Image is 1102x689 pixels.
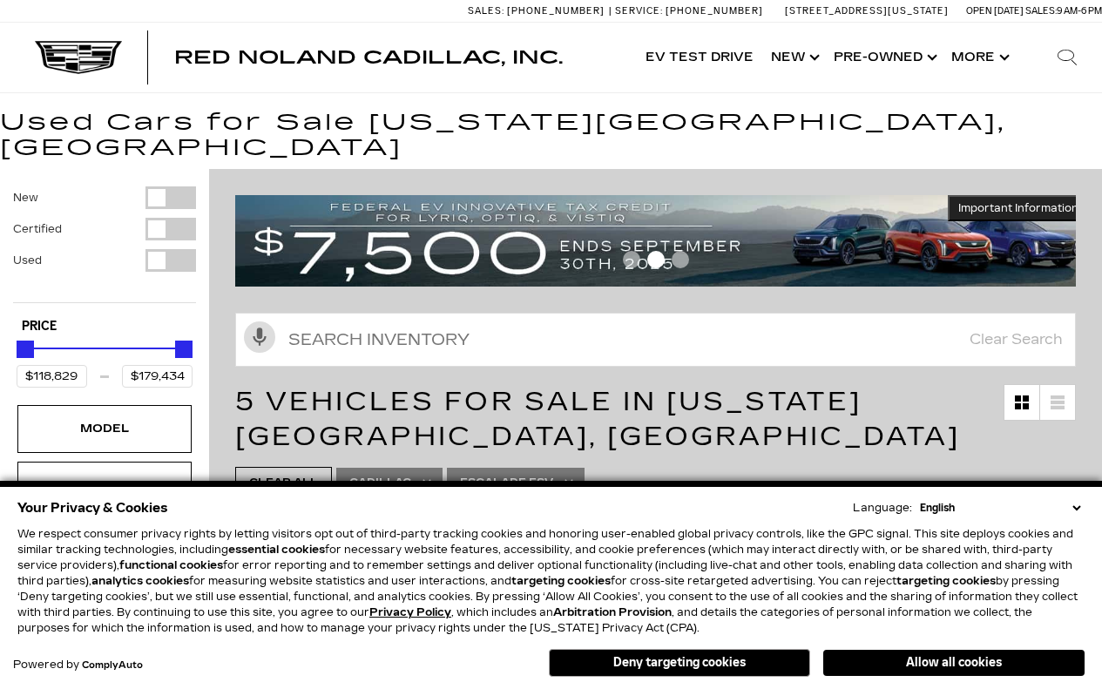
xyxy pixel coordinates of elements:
span: Sales: [468,5,504,17]
a: Service: [PHONE_NUMBER] [609,6,767,16]
strong: essential cookies [228,544,325,556]
strong: targeting cookies [896,575,996,587]
span: Your Privacy & Cookies [17,496,168,520]
div: YearYear [17,462,192,509]
div: Model [61,419,148,438]
span: 9 AM-6 PM [1057,5,1102,17]
img: Cadillac Dark Logo with Cadillac White Text [35,41,122,74]
img: vrp-tax-ending-august-version [235,195,1089,287]
span: Go to slide 3 [672,251,689,268]
label: Used [13,252,42,269]
a: Pre-Owned [825,23,943,92]
h5: Price [22,319,187,334]
span: Clear All [249,472,318,494]
input: Search Inventory [235,313,1076,367]
span: Escalade ESV [460,472,553,494]
span: Open [DATE] [966,5,1024,17]
span: Cadillac [349,472,411,494]
input: Maximum [122,365,193,388]
button: Important Information [948,195,1089,221]
button: Deny targeting cookies [549,649,810,677]
div: Language: [853,503,912,513]
a: Red Noland Cadillac, Inc. [174,49,563,66]
svg: Click to toggle on voice search [244,321,275,353]
a: [STREET_ADDRESS][US_STATE] [785,5,949,17]
div: Price [17,334,193,388]
span: Go to slide 1 [623,251,640,268]
a: Privacy Policy [369,606,451,618]
label: New [13,189,38,206]
a: ComplyAuto [82,660,143,671]
span: [PHONE_NUMBER] [507,5,605,17]
strong: analytics cookies [91,575,189,587]
span: [PHONE_NUMBER] [666,5,763,17]
a: EV Test Drive [637,23,762,92]
a: Sales: [PHONE_NUMBER] [468,6,609,16]
button: Allow all cookies [823,650,1085,676]
label: Certified [13,220,62,238]
div: Powered by [13,659,143,671]
button: More [943,23,1015,92]
div: Maximum Price [175,341,193,358]
div: Minimum Price [17,341,34,358]
a: New [762,23,825,92]
strong: Arbitration Provision [553,606,672,618]
strong: targeting cookies [511,575,611,587]
div: ModelModel [17,405,192,452]
span: 5 Vehicles for Sale in [US_STATE][GEOGRAPHIC_DATA], [GEOGRAPHIC_DATA] [235,386,960,452]
span: Go to slide 2 [647,251,665,268]
span: Sales: [1025,5,1057,17]
span: Service: [615,5,663,17]
select: Language Select [916,500,1085,516]
p: We respect consumer privacy rights by letting visitors opt out of third-party tracking cookies an... [17,526,1085,636]
strong: functional cookies [119,559,223,571]
span: Important Information [958,201,1078,215]
input: Minimum [17,365,87,388]
div: Year [61,476,148,495]
div: Filter by Vehicle Type [13,186,196,302]
span: Red Noland Cadillac, Inc. [174,47,563,68]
